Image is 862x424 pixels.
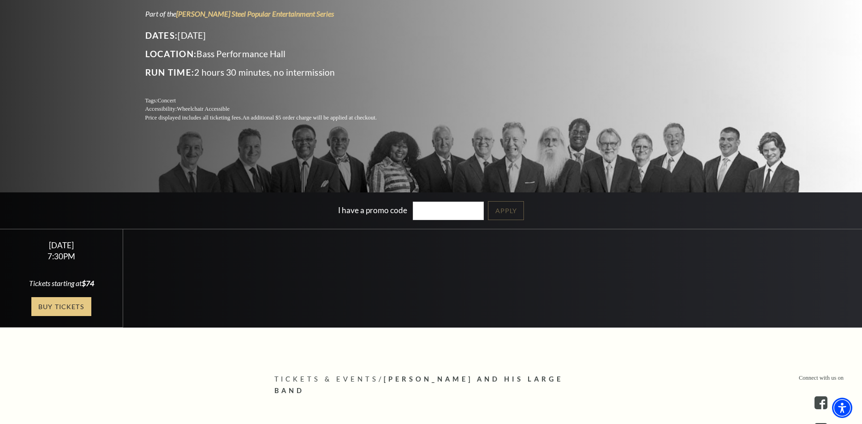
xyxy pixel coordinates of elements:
p: Bass Performance Hall [145,47,399,61]
span: Concert [157,97,176,104]
div: Tickets starting at [11,278,112,288]
span: [PERSON_NAME] and his Large Band [274,375,564,394]
span: An additional $5 order charge will be applied at checkout. [242,114,376,121]
a: Buy Tickets [31,297,91,316]
a: Irwin Steel Popular Entertainment Series - open in a new tab [176,9,334,18]
p: Tags: [145,96,399,105]
div: 7:30PM [11,252,112,260]
span: Run Time: [145,67,195,78]
div: [DATE] [11,240,112,250]
p: Accessibility: [145,105,399,113]
a: facebook - open in a new tab [814,396,827,409]
span: Wheelchair Accessible [177,106,229,112]
span: Location: [145,48,197,59]
label: I have a promo code [338,205,407,215]
p: Connect with us on [799,374,844,382]
p: 2 hours 30 minutes, no intermission [145,65,399,80]
span: Tickets & Events [274,375,379,383]
span: $74 [82,279,94,287]
p: / [274,374,588,397]
p: Price displayed includes all ticketing fees. [145,113,399,122]
div: Accessibility Menu [832,398,852,418]
p: Part of the [145,9,399,19]
p: [DATE] [145,28,399,43]
span: Dates: [145,30,178,41]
